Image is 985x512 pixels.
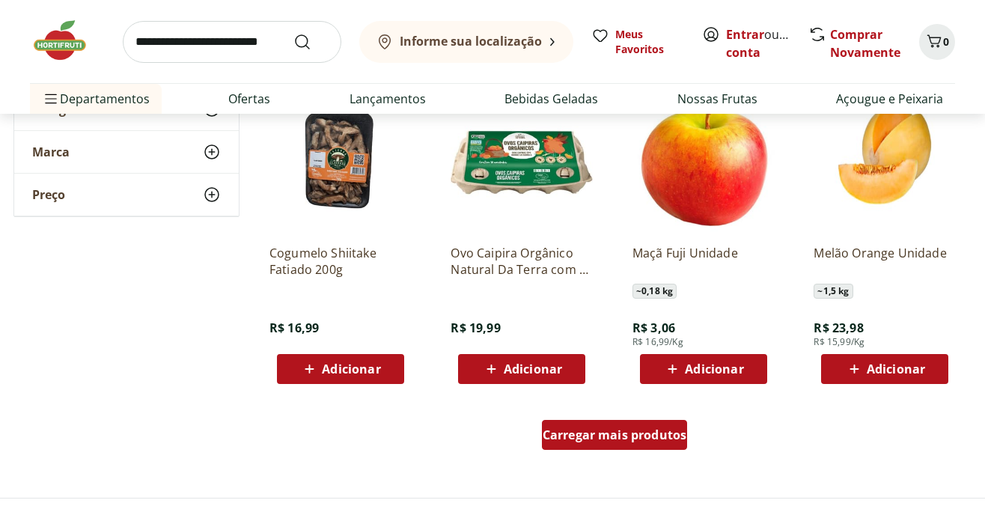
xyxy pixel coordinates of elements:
[269,245,412,278] a: Cogumelo Shiitake Fatiado 200g
[632,284,677,299] span: ~ 0,18 kg
[814,336,864,348] span: R$ 15,99/Kg
[814,284,853,299] span: ~ 1,5 kg
[677,90,757,108] a: Nossas Frutas
[685,363,743,375] span: Adicionar
[640,354,767,384] button: Adicionar
[943,34,949,49] span: 0
[542,420,688,456] a: Carregar mais produtos
[269,91,412,233] img: Cogumelo Shiitake Fatiado 200g
[32,102,90,117] span: Categoria
[830,26,900,61] a: Comprar Novamente
[14,174,239,216] button: Preço
[293,33,329,51] button: Submit Search
[632,320,675,336] span: R$ 3,06
[632,91,775,233] img: Maçã Fuji Unidade
[821,354,948,384] button: Adicionar
[504,363,562,375] span: Adicionar
[14,131,239,173] button: Marca
[814,91,956,233] img: Melão Orange Unidade
[42,81,150,117] span: Departamentos
[451,91,593,233] img: Ovo Caipira Orgânico Natural Da Terra com 10 unidade
[451,320,500,336] span: R$ 19,99
[591,27,684,57] a: Meus Favoritos
[814,245,956,278] a: Melão Orange Unidade
[277,354,404,384] button: Adicionar
[867,363,925,375] span: Adicionar
[836,90,943,108] a: Açougue e Peixaria
[726,25,793,61] span: ou
[269,320,319,336] span: R$ 16,99
[350,90,426,108] a: Lançamentos
[228,90,270,108] a: Ofertas
[632,336,683,348] span: R$ 16,99/Kg
[400,33,542,49] b: Informe sua localização
[726,26,808,61] a: Criar conta
[814,320,863,336] span: R$ 23,98
[504,90,598,108] a: Bebidas Geladas
[32,187,65,202] span: Preço
[919,24,955,60] button: Carrinho
[632,245,775,278] a: Maçã Fuji Unidade
[42,81,60,117] button: Menu
[543,429,687,441] span: Carregar mais produtos
[726,26,764,43] a: Entrar
[322,363,380,375] span: Adicionar
[123,21,341,63] input: search
[458,354,585,384] button: Adicionar
[615,27,684,57] span: Meus Favoritos
[30,18,105,63] img: Hortifruti
[359,21,573,63] button: Informe sua localização
[451,245,593,278] a: Ovo Caipira Orgânico Natural Da Terra com 10 unidade
[32,144,70,159] span: Marca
